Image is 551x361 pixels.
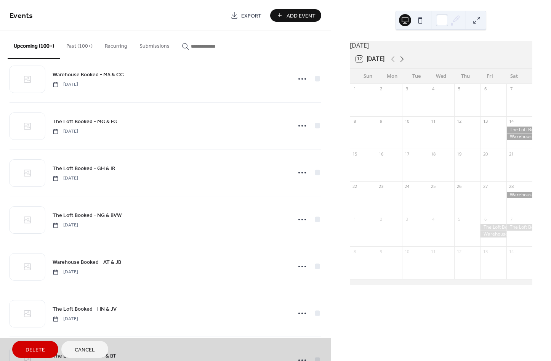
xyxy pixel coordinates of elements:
div: Mon [380,69,405,84]
div: 3 [404,86,410,92]
a: Export [225,9,267,22]
div: Thu [453,69,477,84]
div: Sat [502,69,526,84]
div: 10 [404,119,410,124]
div: 23 [378,184,384,189]
div: 4 [430,86,436,92]
button: Submissions [133,31,176,58]
div: 22 [352,184,358,189]
div: The Loft Booked - VM & CM [506,127,532,133]
div: 16 [378,151,384,157]
div: 20 [482,151,488,157]
div: 5 [456,86,462,92]
div: 21 [509,151,514,157]
div: 7 [509,86,514,92]
div: 1 [352,86,358,92]
button: Past (100+) [60,31,99,58]
div: 5 [456,216,462,222]
div: Warehouse Booked - M & JS [480,231,506,237]
div: Fri [477,69,502,84]
div: 15 [352,151,358,157]
div: 24 [404,184,410,189]
div: [DATE] [350,41,532,50]
div: 17 [404,151,410,157]
div: 1 [352,216,358,222]
div: 14 [509,249,514,254]
div: 3 [404,216,410,222]
div: 13 [482,249,488,254]
div: 8 [352,119,358,124]
button: Delete [12,341,58,358]
div: 11 [430,249,436,254]
div: 26 [456,184,462,189]
div: Warehouse Booked - HB [506,192,532,198]
div: 4 [430,216,436,222]
div: 12 [456,119,462,124]
div: 28 [509,184,514,189]
div: Sun [356,69,380,84]
div: 12 [456,249,462,254]
div: 10 [404,249,410,254]
div: 11 [430,119,436,124]
div: 8 [352,249,358,254]
div: 13 [482,119,488,124]
div: The Loft Booked - M & JS [480,224,506,231]
div: 2 [378,86,384,92]
button: 12[DATE] [353,54,387,64]
div: 6 [482,216,488,222]
span: Delete [26,346,45,354]
span: Cancel [75,346,95,354]
div: 7 [509,216,514,222]
div: Wed [429,69,453,84]
span: Export [241,12,261,20]
div: 25 [430,184,436,189]
span: Events [10,8,33,23]
button: Cancel [61,341,108,358]
span: Add Event [287,12,316,20]
div: Warehouse Booked - VM & CM [506,133,532,140]
button: Add Event [270,9,321,22]
button: Upcoming (100+) [8,31,60,59]
button: Recurring [99,31,133,58]
div: 19 [456,151,462,157]
div: 2 [378,216,384,222]
div: 9 [378,249,384,254]
div: 6 [482,86,488,92]
div: 14 [509,119,514,124]
div: 18 [430,151,436,157]
div: The Loft Booked - HB & BS [506,224,532,231]
div: 27 [482,184,488,189]
div: 9 [378,119,384,124]
div: Tue [404,69,429,84]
